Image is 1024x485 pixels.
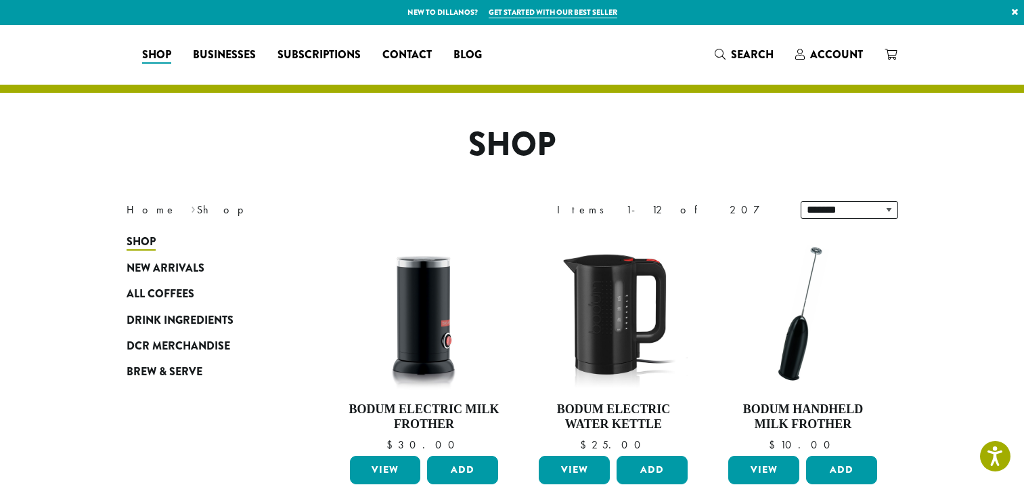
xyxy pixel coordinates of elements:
[127,202,492,218] nav: Breadcrumb
[127,229,289,255] a: Shop
[580,438,647,452] bdi: 25.00
[127,255,289,281] a: New Arrivals
[539,456,610,484] a: View
[142,47,171,64] span: Shop
[810,47,863,62] span: Account
[127,338,230,355] span: DCR Merchandise
[489,7,617,18] a: Get started with our best seller
[386,438,461,452] bdi: 30.00
[127,312,233,329] span: Drink Ingredients
[346,236,502,392] img: DP3954.01-002.png
[127,307,289,333] a: Drink Ingredients
[535,236,691,392] img: DP3955.01.png
[427,456,498,484] button: Add
[386,438,398,452] span: $
[127,333,289,359] a: DCR Merchandise
[127,234,156,251] span: Shop
[728,456,799,484] a: View
[769,438,780,452] span: $
[347,236,502,450] a: Bodum Electric Milk Frother $30.00
[535,236,691,450] a: Bodum Electric Water Kettle $25.00
[557,202,780,218] div: Items 1-12 of 207
[127,359,289,385] a: Brew & Serve
[116,125,908,165] h1: Shop
[617,456,688,484] button: Add
[580,438,592,452] span: $
[277,47,361,64] span: Subscriptions
[806,456,877,484] button: Add
[127,203,177,217] a: Home
[731,47,774,62] span: Search
[769,438,837,452] bdi: 10.00
[704,43,784,66] a: Search
[127,281,289,307] a: All Coffees
[127,286,194,303] span: All Coffees
[131,44,182,66] a: Shop
[127,364,202,381] span: Brew & Serve
[725,402,881,431] h4: Bodum Handheld Milk Frother
[725,236,881,450] a: Bodum Handheld Milk Frother $10.00
[127,260,204,277] span: New Arrivals
[347,402,502,431] h4: Bodum Electric Milk Frother
[350,456,421,484] a: View
[453,47,482,64] span: Blog
[382,47,432,64] span: Contact
[535,402,691,431] h4: Bodum Electric Water Kettle
[191,197,196,218] span: ›
[725,236,881,392] img: DP3927.01-002.png
[193,47,256,64] span: Businesses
